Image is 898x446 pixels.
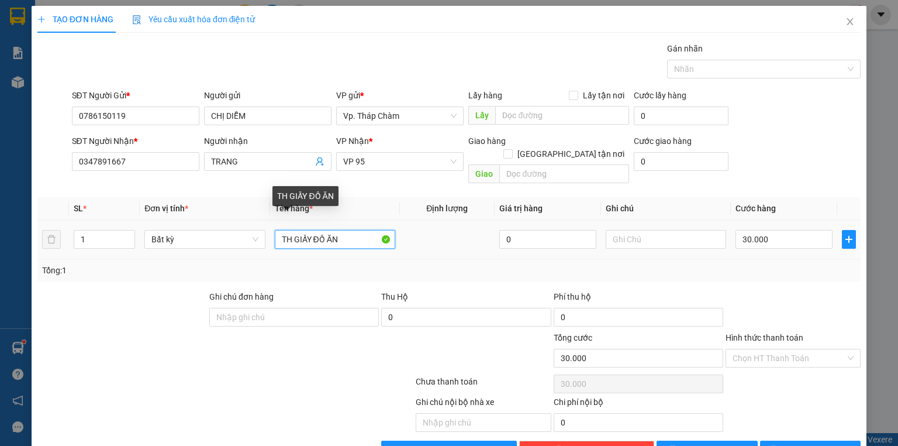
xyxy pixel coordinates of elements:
[667,44,703,53] label: Gán nhãn
[554,290,723,308] div: Phí thu hộ
[42,264,347,277] div: Tổng: 1
[845,17,855,26] span: close
[634,107,728,125] input: Cước lấy hàng
[343,107,457,125] span: Vp. Tháp Chàm
[343,153,457,170] span: VP 95
[726,333,803,342] label: Hình thức thanh toán
[72,135,199,147] div: SĐT Người Nhận
[468,91,502,100] span: Lấy hàng
[37,15,46,23] span: plus
[204,135,331,147] div: Người nhận
[151,231,258,248] span: Bất kỳ
[42,230,61,249] button: delete
[468,106,495,125] span: Lấy
[554,396,723,413] div: Chi phí nội bộ
[315,157,324,166] span: user-add
[842,235,855,244] span: plus
[132,15,141,25] img: icon
[144,204,188,213] span: Đơn vị tính
[499,230,596,249] input: 0
[634,136,692,146] label: Cước giao hàng
[74,204,83,213] span: SL
[72,89,199,102] div: SĐT Người Gửi
[15,76,64,131] b: An Anh Limousine
[735,204,776,213] span: Cước hàng
[834,6,866,39] button: Close
[132,15,255,24] span: Yêu cầu xuất hóa đơn điện tử
[416,413,551,432] input: Nhập ghi chú
[513,147,629,160] span: [GEOGRAPHIC_DATA] tận nơi
[634,152,728,171] input: Cước giao hàng
[601,197,731,220] th: Ghi chú
[209,292,274,301] label: Ghi chú đơn hàng
[272,186,338,206] div: TH GIẤY ĐỒ ĂN
[554,333,592,342] span: Tổng cước
[606,230,726,249] input: Ghi Chú
[415,375,552,396] div: Chưa thanh toán
[275,230,395,249] input: VD: Bàn, Ghế
[336,89,464,102] div: VP gửi
[468,136,506,146] span: Giao hàng
[75,17,112,112] b: Biên nhận gởi hàng hóa
[499,204,543,213] span: Giá trị hàng
[209,308,379,327] input: Ghi chú đơn hàng
[416,396,551,413] div: Ghi chú nội bộ nhà xe
[578,89,629,102] span: Lấy tận nơi
[204,89,331,102] div: Người gửi
[37,15,113,24] span: TẠO ĐƠN HÀNG
[381,292,408,301] span: Thu Hộ
[499,164,629,183] input: Dọc đường
[426,204,468,213] span: Định lượng
[842,230,856,249] button: plus
[495,106,629,125] input: Dọc đường
[468,164,499,183] span: Giao
[634,91,686,100] label: Cước lấy hàng
[336,136,369,146] span: VP Nhận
